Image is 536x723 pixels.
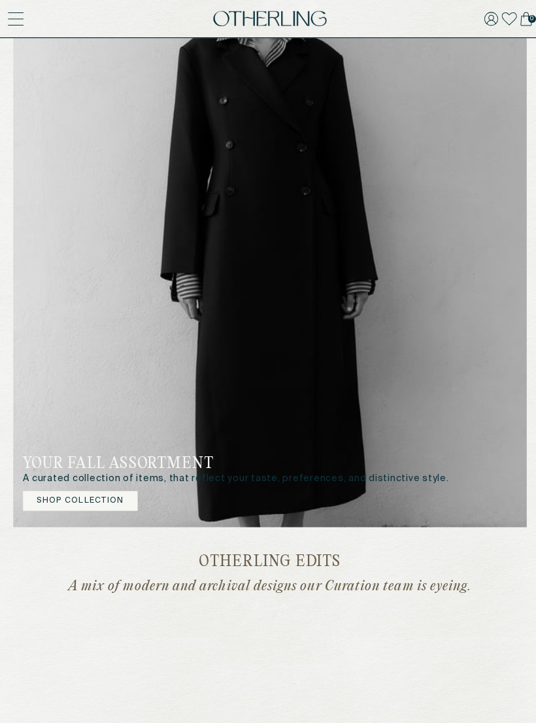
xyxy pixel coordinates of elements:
[13,573,523,592] p: A mix of modern and archival designs our Curation team is eyeing.
[23,469,446,481] p: A curated collection of items, that reflect your taste, preferences, and distinctive style.
[524,15,532,23] span: 0
[180,550,356,567] h2: Otherling Edits
[212,11,324,27] img: logo
[23,488,137,507] button: Shop Collection
[23,452,340,469] h2: Your Fall Assortment
[516,10,528,28] a: 0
